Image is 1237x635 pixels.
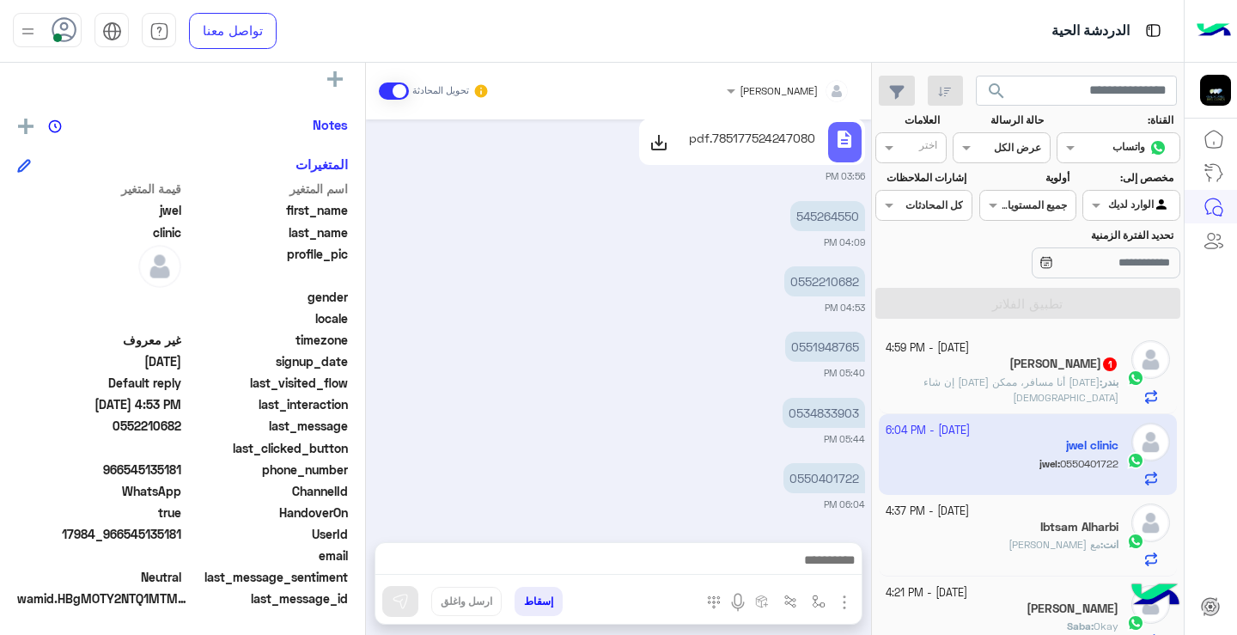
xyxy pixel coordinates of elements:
[185,395,349,413] span: last_interaction
[728,592,748,613] img: send voice note
[689,129,815,147] p: 785177524247080.pdf
[805,587,833,615] button: select flow
[824,235,865,249] small: 04:09 PM
[412,84,469,98] small: تحويل المحادثة
[981,170,1069,186] label: أولوية
[102,21,122,41] img: tab
[976,76,1018,113] button: search
[1100,376,1118,388] b: :
[185,223,349,241] span: last_name
[1131,504,1170,542] img: defaultAdmin.png
[185,546,349,565] span: email
[824,366,865,380] small: 05:40 PM
[740,84,818,97] span: [PERSON_NAME]
[777,587,805,615] button: Trigger scenario
[185,504,349,522] span: HandoverOn
[17,201,181,219] span: jwel
[1100,538,1118,551] b: :
[17,223,181,241] span: clinic
[1131,340,1170,379] img: defaultAdmin.png
[17,352,181,370] span: 2025-09-18T12:09:55.206Z
[185,439,349,457] span: last_clicked_button
[682,122,821,162] div: 785177524247080.pdf
[17,546,181,565] span: null
[748,587,777,615] button: create order
[783,595,797,608] img: Trigger scenario
[1127,533,1144,550] img: WhatsApp
[431,587,502,616] button: ارسل واغلق
[17,417,181,435] span: 0552210682
[955,113,1044,128] label: حالة الرسالة
[1067,620,1091,632] span: Saba
[17,374,181,392] span: Default reply
[783,398,865,428] p: 21/9/2025, 5:44 PM
[48,119,62,133] img: notes
[825,301,865,314] small: 04:53 PM
[17,288,181,306] span: null
[185,374,349,392] span: last_visited_flow
[185,568,349,586] span: last_message_sentiment
[185,525,349,543] span: UserId
[1009,357,1118,371] h5: بندر النمر
[1094,620,1118,632] span: Okay
[834,592,855,613] img: send attachment
[1197,13,1231,49] img: Logo
[1059,113,1174,128] label: القناة:
[296,156,348,172] h6: المتغيرات
[17,525,181,543] span: 17984_966545135181
[783,463,865,493] p: 21/9/2025, 6:04 PM
[824,432,865,446] small: 05:44 PM
[17,180,181,198] span: قيمة المتغير
[1103,357,1117,371] span: 1
[17,439,181,457] span: null
[189,13,277,49] a: تواصل معنا
[18,119,34,134] img: add
[1127,369,1144,387] img: WhatsApp
[17,309,181,327] span: null
[919,137,940,157] div: اختر
[149,21,169,41] img: tab
[886,504,969,520] small: [DATE] - 4:37 PM
[1102,376,1118,388] span: بندر
[639,119,865,165] a: description785177524247080.pdf
[17,21,39,42] img: profile
[1067,620,1094,632] b: :
[142,13,176,49] a: tab
[138,245,181,288] img: defaultAdmin.png
[877,170,966,186] label: إشارات الملاحظات
[986,81,1007,101] span: search
[834,129,855,150] span: description
[877,113,940,128] label: العلامات
[392,593,409,610] img: send message
[185,288,349,306] span: gender
[1085,170,1173,186] label: مخصص إلى:
[185,461,349,479] span: phone_number
[1200,75,1231,106] img: 177882628735456
[17,568,181,586] span: 0
[824,498,865,511] small: 06:04 PM
[875,288,1180,319] button: تطبيق الفلاتر
[755,595,769,608] img: create order
[185,201,349,219] span: first_name
[185,482,349,500] span: ChannelId
[17,589,189,608] span: wamid.HBgMOTY2NTQ1MTM1MTgxFQIAEhggQTVFRDk1NDQ0RDhFMDc2QzhBRkY5RkJCNDYyRTQzQTMA
[1125,566,1185,626] img: hulul-logo.png
[886,340,969,357] small: [DATE] - 4:59 PM
[707,595,721,609] img: make a call
[923,376,1118,404] span: الخميس أنا مسافر، ممكن الأحد إن شاء الله
[17,331,181,349] span: غير معروف
[1008,538,1100,551] span: مع مين عزيزتي
[185,352,349,370] span: signup_date
[886,585,967,601] small: [DATE] - 4:21 PM
[192,589,348,608] span: last_message_id
[185,309,349,327] span: locale
[17,395,181,413] span: 2025-09-21T13:53:17.332Z
[185,245,349,284] span: profile_pic
[1143,20,1164,41] img: tab
[185,331,349,349] span: timezone
[17,482,181,500] span: 2
[185,180,349,198] span: اسم المتغير
[515,587,563,616] button: إسقاط
[1127,614,1144,632] img: WhatsApp
[17,461,181,479] span: 966545135181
